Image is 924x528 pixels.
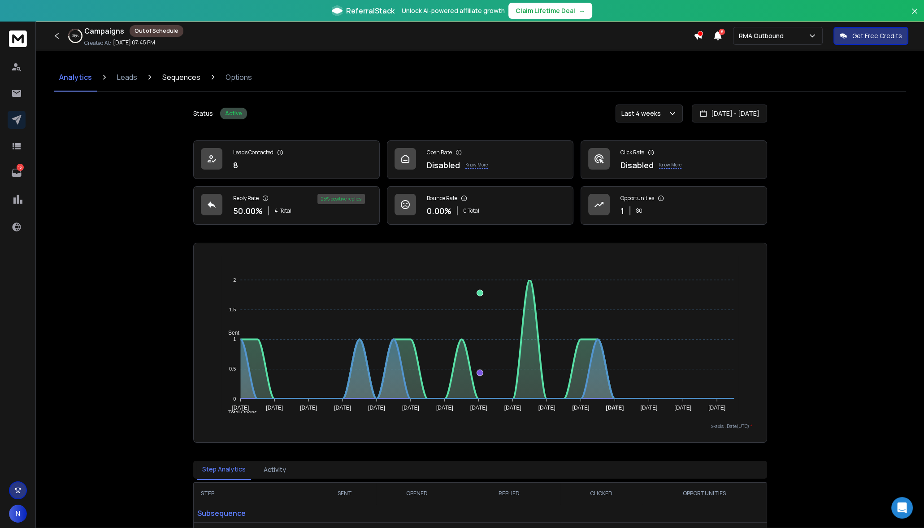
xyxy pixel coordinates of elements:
[193,109,215,118] p: Status:
[280,207,291,214] span: Total
[266,405,283,411] tspan: [DATE]
[229,307,236,312] tspan: 1.5
[194,483,314,504] th: STEP
[232,405,249,411] tspan: [DATE]
[427,159,460,171] p: Disabled
[606,405,624,411] tspan: [DATE]
[581,186,767,225] a: Opportunities1$0
[504,405,521,411] tspan: [DATE]
[274,207,278,214] span: 4
[463,207,479,214] p: 0 Total
[368,405,385,411] tspan: [DATE]
[113,39,155,46] p: [DATE] 07:45 PM
[233,336,236,342] tspan: 1
[233,149,273,156] p: Leads Contacted
[387,186,573,225] a: Bounce Rate0.00%0 Total
[8,164,26,182] a: 16
[642,483,766,504] th: OPPORTUNITIES
[300,405,317,411] tspan: [DATE]
[470,405,487,411] tspan: [DATE]
[909,5,920,27] button: Close banner
[427,195,457,202] p: Bounce Rate
[674,405,691,411] tspan: [DATE]
[233,277,236,283] tspan: 2
[9,505,27,523] button: N
[458,483,561,504] th: REPLIED
[581,140,767,179] a: Click RateDisabledKnow More
[334,405,351,411] tspan: [DATE]
[436,405,453,411] tspan: [DATE]
[692,105,767,122] button: [DATE] - [DATE]
[620,159,654,171] p: Disabled
[220,63,257,92] a: Options
[659,161,681,169] p: Know More
[233,195,259,202] p: Reply Rate
[427,205,451,217] p: 0.00 %
[640,405,657,411] tspan: [DATE]
[84,26,124,36] h1: Campaigns
[117,72,137,83] p: Leads
[233,396,236,401] tspan: 0
[708,405,725,411] tspan: [DATE]
[157,63,206,92] a: Sequences
[538,405,555,411] tspan: [DATE]
[229,366,236,371] tspan: 0.5
[891,497,913,519] div: Open Intercom Messenger
[233,205,263,217] p: 50.00 %
[72,33,78,39] p: 31 %
[719,29,725,35] span: 5
[193,186,380,225] a: Reply Rate50.00%4Total25% positive replies
[314,483,376,504] th: SENT
[621,109,664,118] p: Last 4 weeks
[833,27,908,45] button: Get Free Credits
[226,72,252,83] p: Options
[130,25,183,37] div: Out of Schedule
[387,140,573,179] a: Open RateDisabledKnow More
[317,194,365,204] div: 25 % positive replies
[620,149,644,156] p: Click Rate
[208,423,752,430] p: x-axis : Date(UTC)
[573,405,590,411] tspan: [DATE]
[402,6,505,15] p: Unlock AI-powered affiliate growth
[193,140,380,179] a: Leads Contacted8
[197,459,251,480] button: Step Analytics
[620,195,654,202] p: Opportunities
[427,149,452,156] p: Open Rate
[739,31,787,40] p: RMA Outbound
[54,63,97,92] a: Analytics
[258,460,291,480] button: Activity
[233,159,238,171] p: 8
[560,483,642,504] th: CLICKED
[194,504,314,522] p: Subsequence
[636,207,642,214] p: $ 0
[852,31,902,40] p: Get Free Credits
[465,161,488,169] p: Know More
[112,63,143,92] a: Leads
[579,6,585,15] span: →
[220,108,247,119] div: Active
[620,205,624,217] p: 1
[402,405,419,411] tspan: [DATE]
[376,483,458,504] th: OPENED
[508,3,592,19] button: Claim Lifetime Deal→
[59,72,92,83] p: Analytics
[346,5,395,16] span: ReferralStack
[17,164,24,171] p: 16
[84,39,111,47] p: Created At:
[221,410,257,416] span: Total Opens
[162,72,200,83] p: Sequences
[221,330,239,336] span: Sent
